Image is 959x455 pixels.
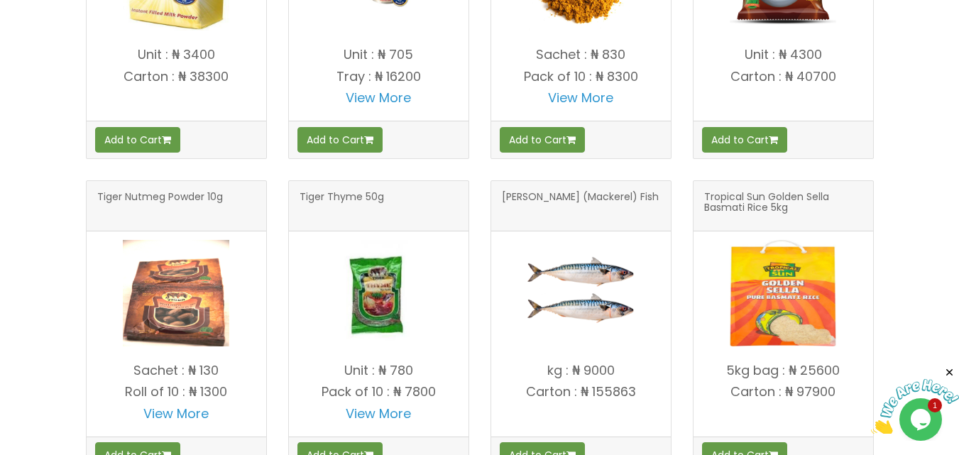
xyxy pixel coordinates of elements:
[221,30,308,55] button: All Products
[289,385,468,399] p: Pack of 10 : ₦ 7800
[143,405,209,422] a: View More
[491,385,671,399] p: Carton : ₦ 155863
[527,240,634,346] img: Titus (Mackerel) Fish
[346,89,411,106] a: View More
[87,385,266,399] p: Roll of 10 : ₦ 1300
[289,363,468,378] p: Unit : ₦ 780
[162,135,171,145] i: Add to cart
[694,385,873,399] p: Carton : ₦ 97900
[300,192,384,220] span: Tiger Thyme 50g
[95,127,180,153] button: Add to Cart
[694,363,873,378] p: 5kg bag : ₦ 25600
[346,405,411,422] a: View More
[566,135,576,145] i: Add to cart
[325,240,432,346] img: Tiger Thyme 50g
[97,192,223,220] span: Tiger Nutmeg Powder 10g
[87,363,266,378] p: Sachet : ₦ 130
[307,30,711,55] input: Search our variety of products
[491,363,671,378] p: kg : ₦ 9000
[871,366,959,434] iframe: chat widget
[704,192,862,220] span: Tropical Sun Golden Sella Basmati Rice 5kg
[123,240,229,346] img: Tiger Nutmeg Powder 10g
[702,127,787,153] button: Add to Cart
[548,89,613,106] a: View More
[364,135,373,145] i: Add to cart
[502,192,659,220] span: [PERSON_NAME] (Mackerel) Fish
[784,18,802,36] span: 0
[769,135,778,145] i: Add to cart
[730,240,836,346] img: Tropical Sun Golden Sella Basmati Rice 5kg
[500,127,585,153] button: Add to Cart
[297,127,383,153] button: Add to Cart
